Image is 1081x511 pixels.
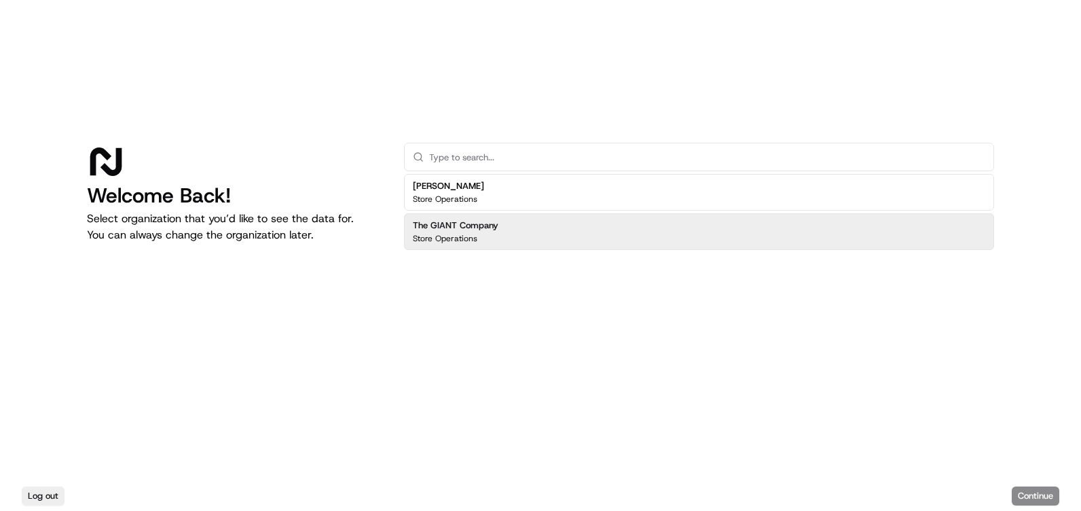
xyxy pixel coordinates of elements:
[22,487,65,506] button: Log out
[87,211,382,243] p: Select organization that you’d like to see the data for. You can always change the organization l...
[413,233,477,244] p: Store Operations
[429,143,985,171] input: Type to search...
[87,183,382,208] h1: Welcome Back!
[413,219,498,232] h2: The GIANT Company
[404,171,994,253] div: Suggestions
[413,180,484,192] h2: [PERSON_NAME]
[413,194,477,205] p: Store Operations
